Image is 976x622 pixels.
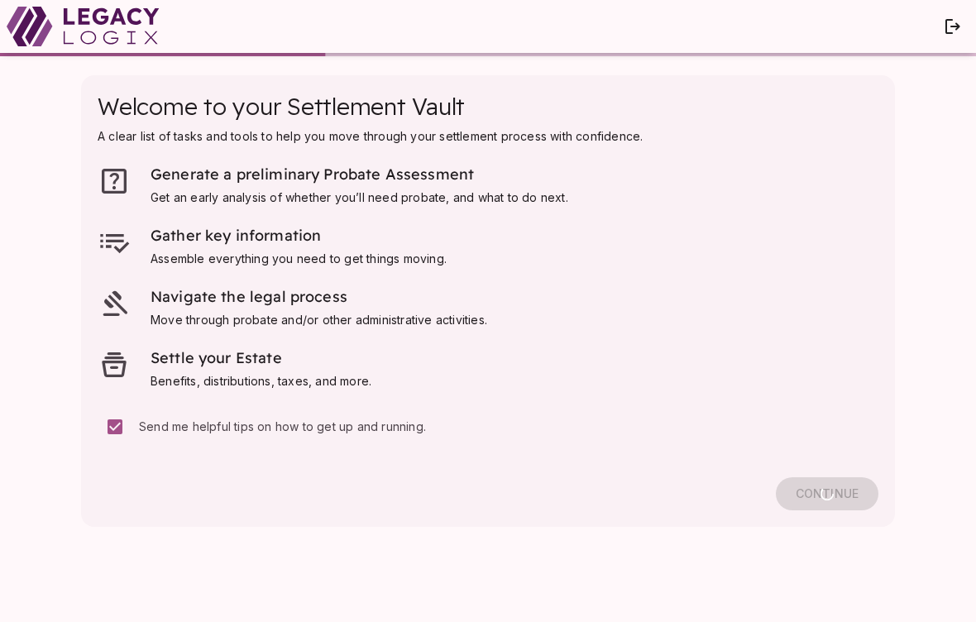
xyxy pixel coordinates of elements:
span: Navigate the legal process [151,287,347,306]
span: Settle your Estate [151,348,282,367]
span: Welcome to your Settlement Vault [98,92,465,121]
span: Assemble everything you need to get things moving. [151,251,447,266]
span: Move through probate and/or other administrative activities. [151,313,487,327]
span: Get an early analysis of whether you’ll need probate, and what to do next. [151,190,568,204]
span: A clear list of tasks and tools to help you move through your settlement process with confidence. [98,129,643,143]
span: Benefits, distributions, taxes, and more. [151,374,371,388]
span: Send me helpful tips on how to get up and running. [139,419,426,433]
span: Gather key information [151,226,321,245]
span: Generate a preliminary Probate Assessment [151,165,474,184]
